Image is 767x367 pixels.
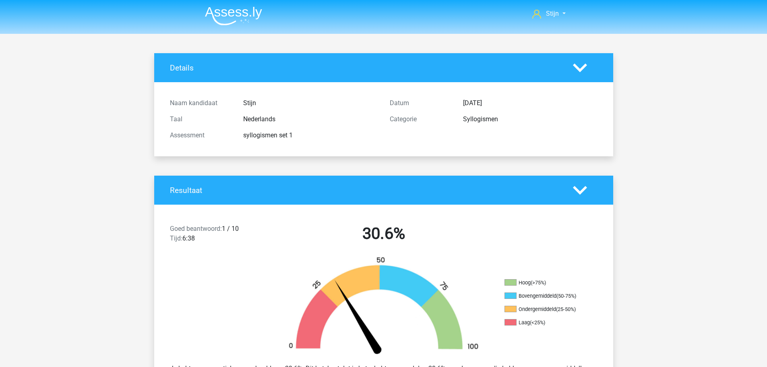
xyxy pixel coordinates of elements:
[504,279,585,286] li: Hoog
[237,131,384,140] div: syllogismen set 1
[237,114,384,124] div: Nederlands
[275,256,492,357] img: 31.40eae64ddb2a.png
[164,224,274,247] div: 1 / 10 6:38
[170,225,222,232] span: Goed beantwoord:
[170,186,561,195] h4: Resultaat
[237,98,384,108] div: Stijn
[504,319,585,326] li: Laag
[205,6,262,25] img: Assessly
[531,280,546,286] div: (>75%)
[530,319,545,326] div: (<25%)
[457,114,604,124] div: Syllogismen
[529,9,569,19] a: Stijn
[164,131,237,140] div: Assessment
[170,63,561,73] h4: Details
[556,293,576,299] div: (50-75%)
[384,114,457,124] div: Categorie
[164,114,237,124] div: Taal
[280,224,488,243] h2: 30.6%
[546,10,559,17] span: Stijn
[164,98,237,108] div: Naam kandidaat
[170,234,182,242] span: Tijd:
[504,292,585,300] li: Bovengemiddeld
[384,98,457,108] div: Datum
[556,306,576,312] div: (25-50%)
[504,306,585,313] li: Ondergemiddeld
[457,98,604,108] div: [DATE]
